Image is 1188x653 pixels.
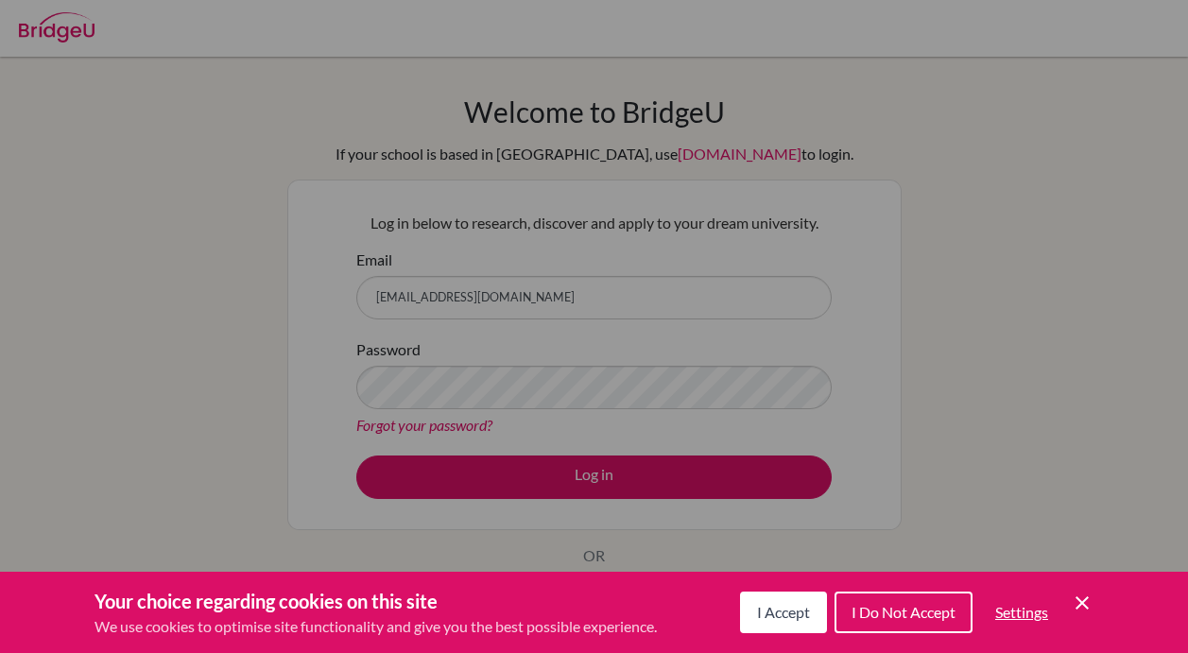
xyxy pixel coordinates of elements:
[95,587,657,615] h3: Your choice regarding cookies on this site
[980,593,1063,631] button: Settings
[757,603,810,621] span: I Accept
[852,603,956,621] span: I Do Not Accept
[995,603,1048,621] span: Settings
[95,615,657,638] p: We use cookies to optimise site functionality and give you the best possible experience.
[740,592,827,633] button: I Accept
[1071,592,1093,614] button: Save and close
[835,592,973,633] button: I Do Not Accept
